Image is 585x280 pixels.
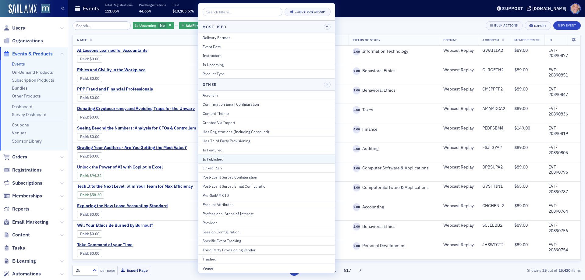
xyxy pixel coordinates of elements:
div: Is Published [203,156,331,162]
span: 2.00 [353,145,360,153]
button: Export Page [117,266,151,275]
div: Pre-SailAMX ID [203,193,331,198]
h4: Most Used [203,24,226,30]
div: Product Type [203,71,331,76]
span: 2.00 [353,106,360,114]
span: 1.00 [353,184,360,191]
a: Tech It to the Next Level: Slim Your Team for Max Efficiency [77,184,193,189]
p: Paid [172,3,194,7]
div: Paid: 0 - $0 [77,250,102,257]
a: Paid [80,57,88,61]
span: Computer Software & Applications [360,185,429,190]
a: Users [3,25,25,31]
a: E-Learning [3,258,36,264]
span: Behavioral Ethics [360,224,395,229]
div: EVT-20890819 [548,126,576,136]
div: Support [502,6,523,11]
div: EVT-20890754 [548,242,576,253]
a: Tasks [3,245,25,251]
div: Is Upcoming [203,62,331,67]
a: PPP Fraud and Financial Professionals [77,87,179,92]
a: Grading Your Auditors - Are You Getting the Most Value? [77,145,187,151]
a: Paid [80,154,88,158]
span: Users [12,25,25,31]
button: Bulk Actions [486,21,523,30]
button: Is Published [198,154,335,163]
div: Has Registrations (Including Cancelled) [203,129,331,134]
span: No [160,23,165,28]
div: GWAILLA2 [482,48,506,53]
span: $0.00 [90,115,99,119]
div: JHSWTCT2 [482,242,506,248]
span: Finance [360,127,378,132]
div: Condition Group [295,10,325,13]
button: Has Registrations (Including Cancelled) [198,127,335,136]
span: $89.00 [514,86,528,92]
div: No [133,22,174,30]
span: Organizations [12,37,43,44]
div: Paid: 0 - $0 [77,114,102,121]
button: Has Third Party Provisioning [198,136,335,145]
span: Take Command of your Time [77,242,179,248]
button: [DOMAIN_NAME] [527,6,569,11]
span: $94.34 [90,173,101,178]
div: Venue [203,265,331,271]
span: Auditing [360,146,378,151]
span: AI Lessons Learned for Accountants [77,48,179,53]
div: Post-Event Survey Configuration [203,174,331,180]
span: Exploring the New Lease Accounting Standard [77,203,179,209]
a: Paid [80,115,88,119]
span: $89.00 [514,242,528,247]
span: Format [443,38,457,42]
button: Third Party Provisioning Vendor [198,245,335,254]
div: Product Attributes [203,202,331,207]
div: SCJEEBB2 [482,223,506,228]
div: Instructors [203,53,331,58]
span: : [80,212,90,217]
span: : [80,193,90,197]
div: EVT-20890796 [548,165,576,175]
a: Paid [80,95,88,100]
button: Is Upcoming [198,60,335,69]
span: Name [77,38,87,42]
div: EVT-20890756 [548,223,576,233]
span: $0.00 [90,251,99,256]
button: Instructors [198,51,335,60]
span: Behavioral Ethics [360,88,395,93]
span: Member Price [514,38,540,42]
span: Reports [12,206,30,212]
a: Memberships [3,193,42,199]
div: EVT-20890877 [548,48,576,58]
a: Organizations [3,37,43,44]
div: Trashed [203,256,331,262]
span: 2.00 [353,242,360,250]
span: : [80,115,90,119]
span: Add Filter [186,23,202,28]
button: Session Configuration [198,227,335,236]
div: Export [534,24,547,27]
span: Tasks [12,245,25,251]
button: Linked Plan [198,163,335,172]
button: Event Date [198,42,335,51]
div: Event Date [203,44,331,49]
a: Paid [80,212,88,217]
div: EVT-20890805 [548,145,576,156]
div: Created Via Import [203,120,331,125]
div: GVSFTIN1 [482,184,506,189]
div: Webcast Replay [443,145,474,151]
span: Personal Development [360,243,406,249]
div: DPBSUPA2 [482,165,506,170]
span: Profile [570,3,581,14]
span: Orders [12,154,27,160]
div: Acronym [203,92,331,98]
button: AddFilter [179,22,204,30]
button: Confirmation Email Configuration [198,100,335,109]
button: Post-Event Survey Email Configuration [198,182,335,191]
span: 111,054 [105,9,119,13]
span: E-Learning [12,258,36,264]
span: Content [12,232,30,238]
div: 25 [76,267,89,274]
div: Confirmation Email Configuration [203,101,331,107]
div: Paid: 0 - $0 [77,230,102,238]
span: $0.00 [90,76,99,81]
